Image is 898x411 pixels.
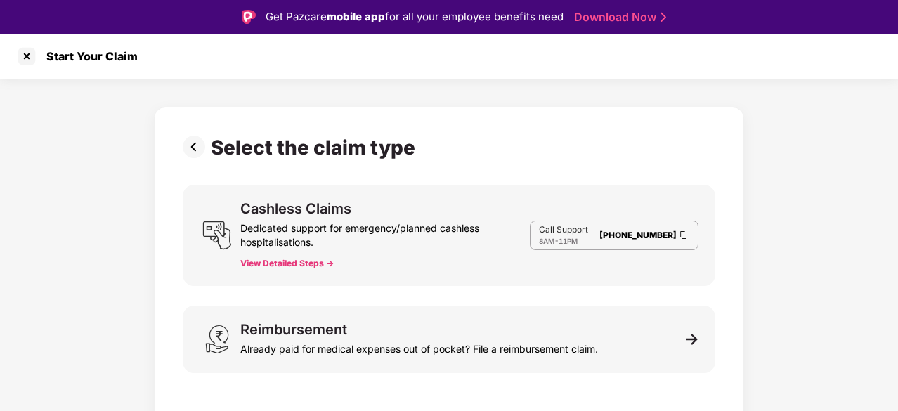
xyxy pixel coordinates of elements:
button: View Detailed Steps -> [240,258,334,269]
a: Download Now [574,10,662,25]
div: Start Your Claim [38,49,138,63]
div: Get Pazcare for all your employee benefits need [266,8,564,25]
div: Cashless Claims [240,202,351,216]
span: 8AM [539,237,554,245]
p: Call Support [539,224,588,235]
a: [PHONE_NUMBER] [599,230,677,240]
img: svg+xml;base64,PHN2ZyB3aWR0aD0iMjQiIGhlaWdodD0iMzEiIHZpZXdCb3g9IjAgMCAyNCAzMSIgZmlsbD0ibm9uZSIgeG... [202,325,232,354]
img: Stroke [661,10,666,25]
div: - [539,235,588,247]
img: svg+xml;base64,PHN2ZyB3aWR0aD0iMTEiIGhlaWdodD0iMTEiIHZpZXdCb3g9IjAgMCAxMSAxMSIgZmlsbD0ibm9uZSIgeG... [686,333,698,346]
span: 11PM [559,237,578,245]
div: Dedicated support for emergency/planned cashless hospitalisations. [240,216,530,249]
div: Reimbursement [240,322,347,337]
strong: mobile app [327,10,385,23]
img: svg+xml;base64,PHN2ZyB3aWR0aD0iMjQiIGhlaWdodD0iMjUiIHZpZXdCb3g9IjAgMCAyNCAyNSIgZmlsbD0ibm9uZSIgeG... [202,221,232,250]
img: svg+xml;base64,PHN2ZyBpZD0iUHJldi0zMngzMiIgeG1sbnM9Imh0dHA6Ly93d3cudzMub3JnLzIwMDAvc3ZnIiB3aWR0aD... [183,136,211,158]
img: Clipboard Icon [678,229,689,241]
div: Already paid for medical expenses out of pocket? File a reimbursement claim. [240,337,598,356]
div: Select the claim type [211,136,421,159]
img: Logo [242,10,256,24]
